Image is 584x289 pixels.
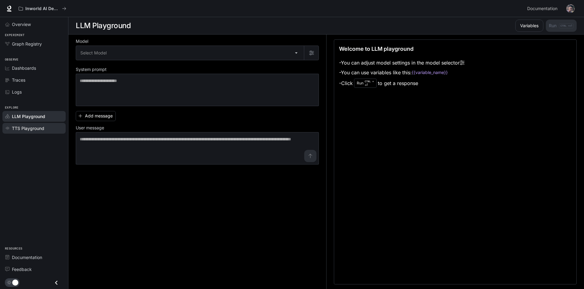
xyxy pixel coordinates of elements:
div: Select Model [76,46,304,60]
p: ⏎ [365,80,374,87]
p: Welcome to LLM playground [339,45,414,53]
p: CTRL + [365,80,374,83]
span: Documentation [12,254,42,261]
button: Close drawer [49,276,63,289]
a: Documentation [2,252,66,263]
p: User message [76,126,104,130]
a: Graph Registry [2,39,66,49]
span: Documentation [527,5,557,13]
a: Overview [2,19,66,30]
span: Select Model [80,50,107,56]
span: Graph Registry [12,41,42,47]
a: LLM Playground [2,111,66,122]
img: User avatar [566,4,575,13]
a: Logs [2,87,66,97]
span: Dark mode toggle [12,279,18,286]
button: Variables [515,20,543,32]
span: LLM Playground [12,113,45,120]
a: Feedback [2,264,66,275]
button: Add message [76,111,116,121]
span: Dashboards [12,65,36,71]
li: - You can adjust model settings in the model selector [339,58,465,68]
span: Logs [12,89,22,95]
h1: LLM Playground [76,20,131,32]
p: Inworld AI Demos [25,6,60,11]
div: Run [354,79,377,88]
button: All workspaces [16,2,69,15]
a: Dashboards [2,63,66,73]
li: - You can use variables like this: [339,68,465,77]
a: TTS Playground [2,123,66,134]
code: {{variable_name}} [412,69,448,76]
a: Documentation [525,2,562,15]
a: Traces [2,75,66,85]
p: Model [76,39,88,43]
span: Feedback [12,266,32,272]
span: Overview [12,21,31,28]
button: User avatar [564,2,577,15]
li: - Click to get a response [339,77,465,89]
p: System prompt [76,67,107,72]
span: TTS Playground [12,125,44,132]
span: Traces [12,77,25,83]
